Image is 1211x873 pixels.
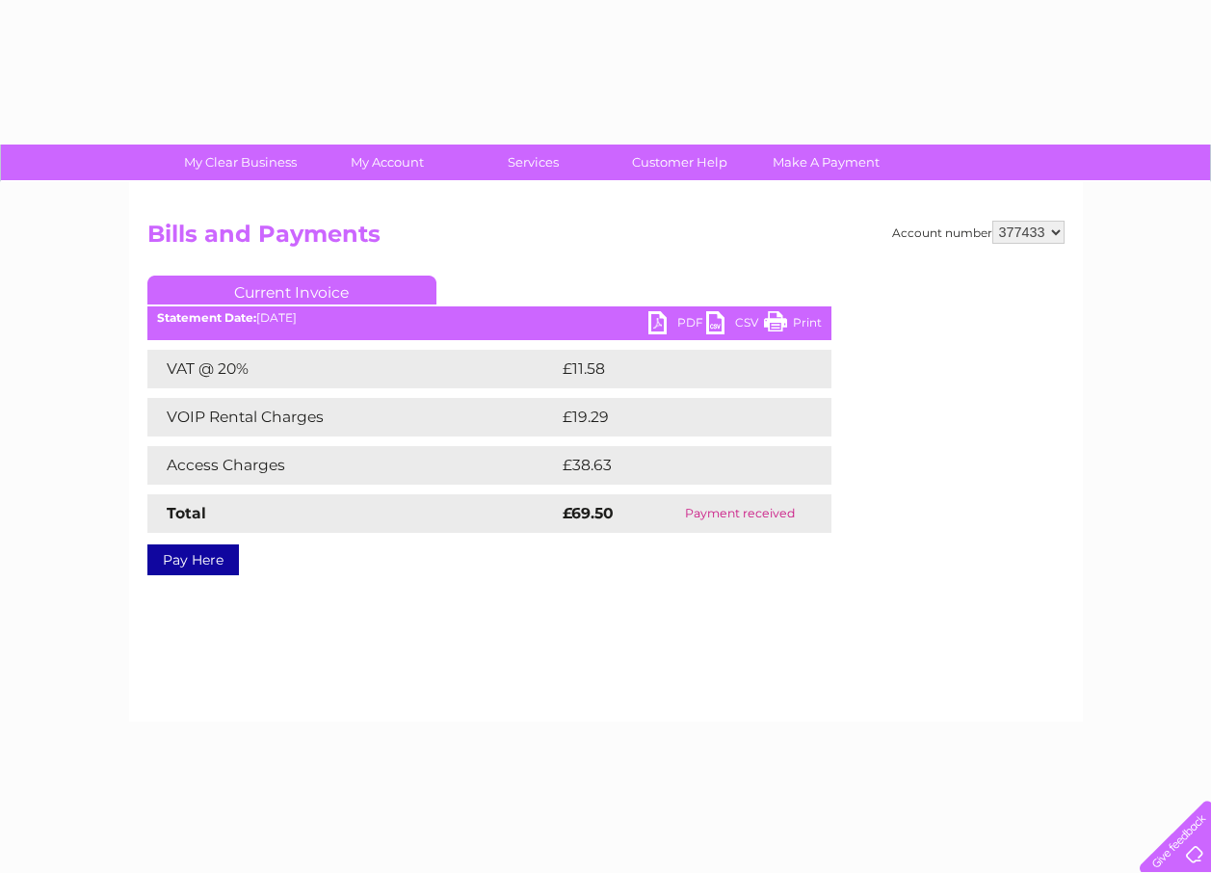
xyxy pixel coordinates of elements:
div: Account number [892,221,1065,244]
a: Pay Here [147,544,239,575]
td: £11.58 [558,350,789,388]
td: Payment received [649,494,830,533]
a: My Clear Business [161,145,320,180]
a: CSV [706,311,764,339]
a: My Account [307,145,466,180]
h2: Bills and Payments [147,221,1065,257]
td: Access Charges [147,446,558,485]
a: PDF [648,311,706,339]
td: £19.29 [558,398,791,436]
td: VOIP Rental Charges [147,398,558,436]
strong: £69.50 [563,504,614,522]
a: Make A Payment [747,145,906,180]
a: Services [454,145,613,180]
b: Statement Date: [157,310,256,325]
td: VAT @ 20% [147,350,558,388]
div: [DATE] [147,311,831,325]
strong: Total [167,504,206,522]
a: Current Invoice [147,276,436,304]
a: Print [764,311,822,339]
a: Customer Help [600,145,759,180]
td: £38.63 [558,446,793,485]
